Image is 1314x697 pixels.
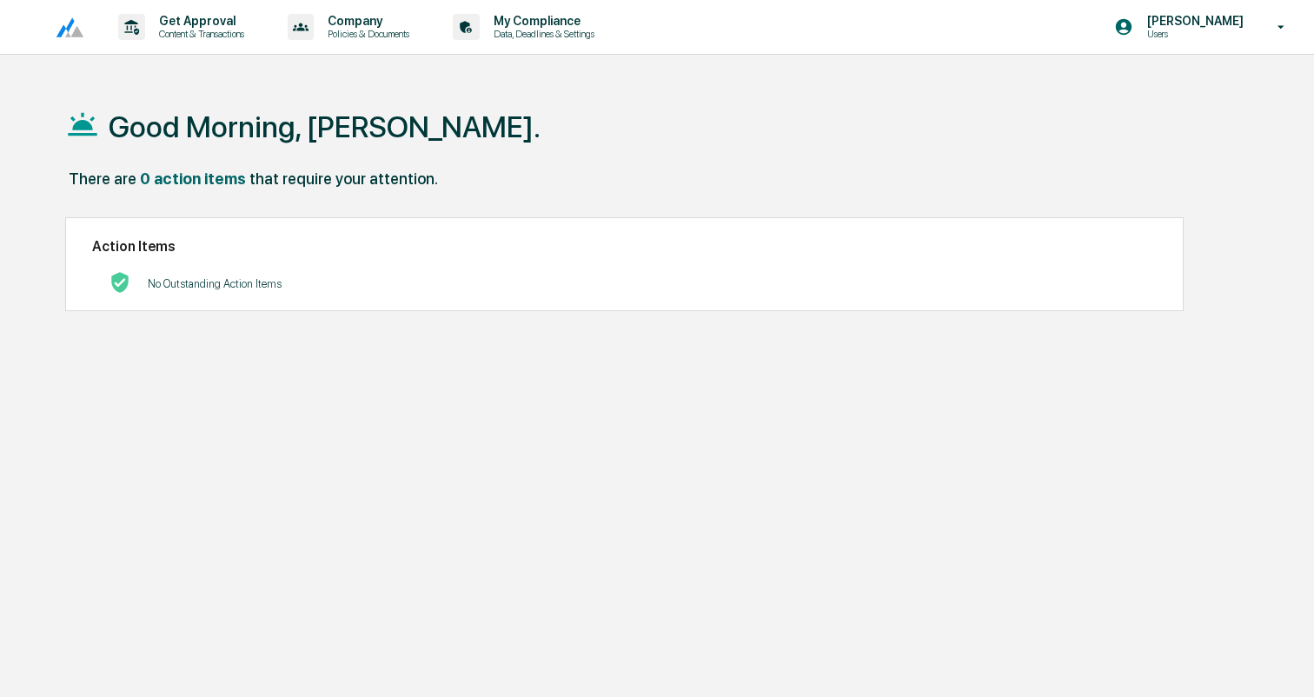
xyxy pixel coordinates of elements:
p: Content & Transactions [145,28,253,40]
p: My Compliance [480,14,603,28]
img: No Actions logo [109,272,130,293]
p: No Outstanding Action Items [148,277,282,290]
p: Get Approval [145,14,253,28]
div: 0 action items [140,169,246,188]
div: There are [69,169,136,188]
p: Users [1133,28,1252,40]
h1: Good Morning, [PERSON_NAME]. [109,110,541,144]
p: Company [314,14,418,28]
p: [PERSON_NAME] [1133,14,1252,28]
div: that require your attention. [249,169,438,188]
p: Data, Deadlines & Settings [480,28,603,40]
p: Policies & Documents [314,28,418,40]
img: logo [42,17,83,38]
h2: Action Items [92,238,1157,255]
